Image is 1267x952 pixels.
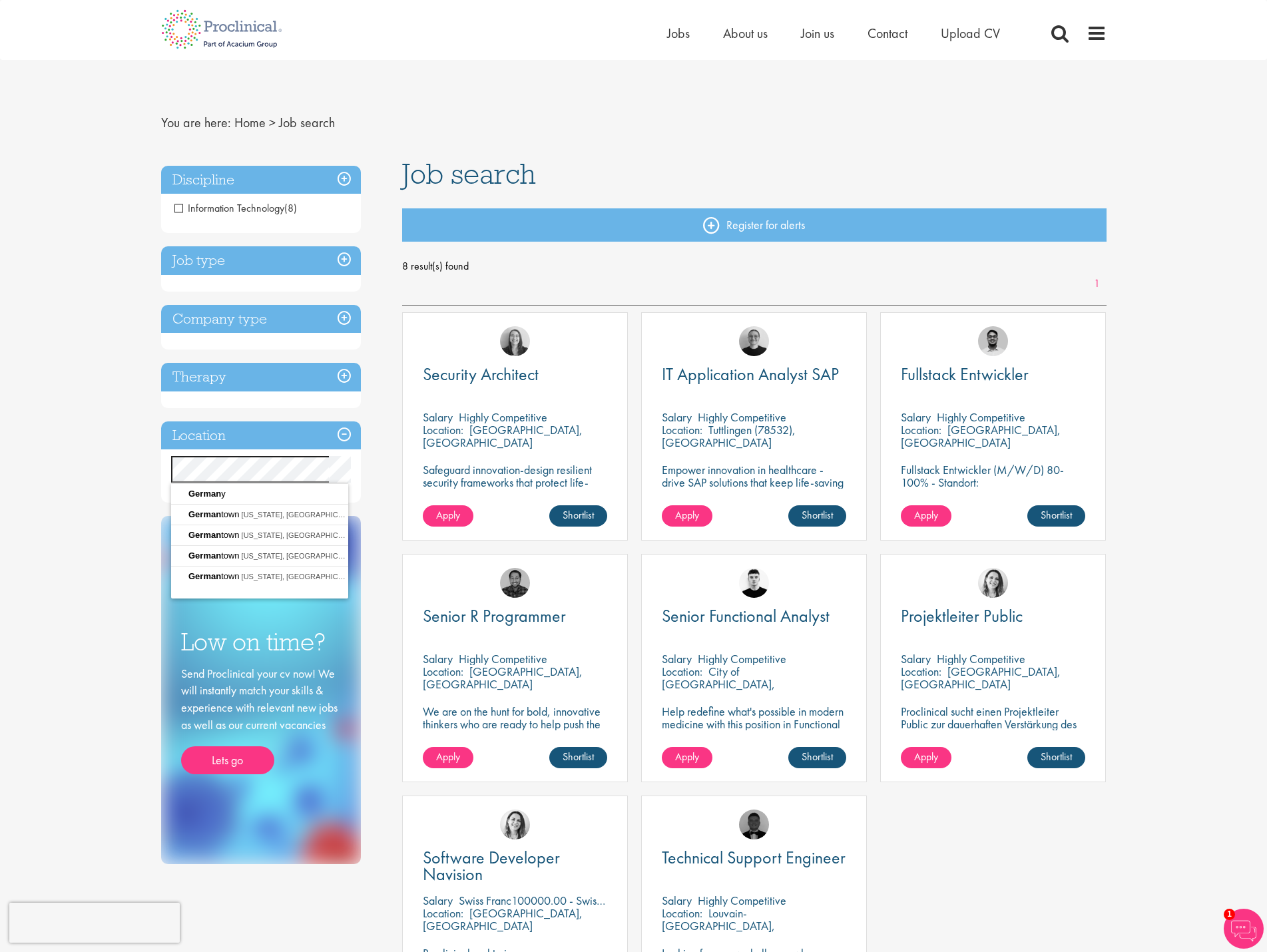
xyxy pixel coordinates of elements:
[188,509,242,519] span: town
[901,608,1085,624] a: Projektleiter Public
[161,421,361,450] h3: Location
[423,651,453,666] span: Salary
[1224,909,1264,949] img: Chatbot
[901,651,931,666] span: Salary
[423,905,583,933] p: [GEOGRAPHIC_DATA], [GEOGRAPHIC_DATA]
[662,664,775,704] p: City of [GEOGRAPHIC_DATA], [GEOGRAPHIC_DATA]
[1224,909,1235,920] span: 1
[662,905,702,921] span: Location:
[698,409,786,425] p: Highly Competitive
[662,905,775,946] p: Louvain-[GEOGRAPHIC_DATA], [GEOGRAPHIC_DATA]
[423,747,473,768] a: Apply
[901,664,941,679] span: Location:
[174,201,284,215] span: Information Technology
[402,208,1107,242] a: Register for alerts
[788,505,846,527] a: Shortlist
[675,508,699,522] span: Apply
[698,893,786,908] p: Highly Competitive
[662,747,712,768] a: Apply
[423,366,607,383] a: Security Architect
[188,530,221,540] span: German
[662,664,702,679] span: Location:
[901,505,951,527] a: Apply
[423,905,463,921] span: Location:
[423,604,566,627] span: Senior R Programmer
[739,568,769,598] img: Patrick Melody
[662,422,796,450] p: Tuttlingen (78532), [GEOGRAPHIC_DATA]
[284,201,297,215] span: (8)
[978,326,1008,356] img: Timothy Deschamps
[901,747,951,768] a: Apply
[423,409,453,425] span: Salary
[459,651,547,666] p: Highly Competitive
[667,25,690,42] a: Jobs
[181,665,341,775] div: Send Proclinical your cv now! We will instantly match your skills & experience with relevant new ...
[662,505,712,527] a: Apply
[662,846,846,869] span: Technical Support Engineer
[801,25,834,42] span: Join us
[662,893,692,908] span: Salary
[549,505,607,527] a: Shortlist
[978,568,1008,598] img: Nur Ergiydiren
[662,651,692,666] span: Salary
[423,505,473,527] a: Apply
[1027,747,1085,768] a: Shortlist
[423,664,463,679] span: Location:
[436,750,460,764] span: Apply
[739,326,769,356] img: Emma Pretorious
[423,705,607,756] p: We are on the hunt for bold, innovative thinkers who are ready to help push the boundaries of sci...
[459,893,732,908] p: Swiss Franc100000.00 - Swiss Franc110000.00 per annum
[402,156,536,192] span: Job search
[188,571,221,581] span: German
[423,849,607,883] a: Software Developer Navision
[1087,276,1107,292] a: 1
[937,409,1025,425] p: Highly Competitive
[662,608,846,624] a: Senior Functional Analyst
[868,25,907,42] span: Contact
[242,552,363,560] span: [US_STATE], [GEOGRAPHIC_DATA]
[901,363,1029,385] span: Fullstack Entwickler
[662,463,846,501] p: Empower innovation in healthcare - drive SAP solutions that keep life-saving technology running s...
[500,326,530,356] a: Mia Kellerman
[901,409,931,425] span: Salary
[914,750,938,764] span: Apply
[549,747,607,768] a: Shortlist
[788,747,846,768] a: Shortlist
[901,366,1085,383] a: Fullstack Entwickler
[402,256,1107,276] span: 8 result(s) found
[662,363,839,385] span: IT Application Analyst SAP
[188,489,228,499] span: y
[188,530,242,540] span: town
[500,568,530,598] a: Mike Raletz
[423,846,560,885] span: Software Developer Navision
[279,114,335,131] span: Job search
[739,810,769,839] a: Tom Stables
[901,422,1061,450] p: [GEOGRAPHIC_DATA], [GEOGRAPHIC_DATA]
[423,893,453,908] span: Salary
[914,508,938,522] span: Apply
[423,363,539,385] span: Security Architect
[662,422,702,437] span: Location:
[901,604,1023,627] span: Projektleiter Public
[161,166,361,194] h3: Discipline
[161,363,361,391] div: Therapy
[698,651,786,666] p: Highly Competitive
[9,903,180,943] iframe: reCAPTCHA
[188,551,242,561] span: town
[941,25,1000,42] a: Upload CV
[423,608,607,624] a: Senior R Programmer
[242,573,363,581] span: [US_STATE], [GEOGRAPHIC_DATA]
[188,509,221,519] span: German
[723,25,768,42] span: About us
[662,849,846,866] a: Technical Support Engineer
[675,750,699,764] span: Apply
[1027,505,1085,527] a: Shortlist
[901,463,1085,527] p: Fullstack Entwickler (M/W/D) 80-100% - Standort: [GEOGRAPHIC_DATA], [GEOGRAPHIC_DATA] - Arbeitsze...
[459,409,547,425] p: Highly Competitive
[161,305,361,334] h3: Company type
